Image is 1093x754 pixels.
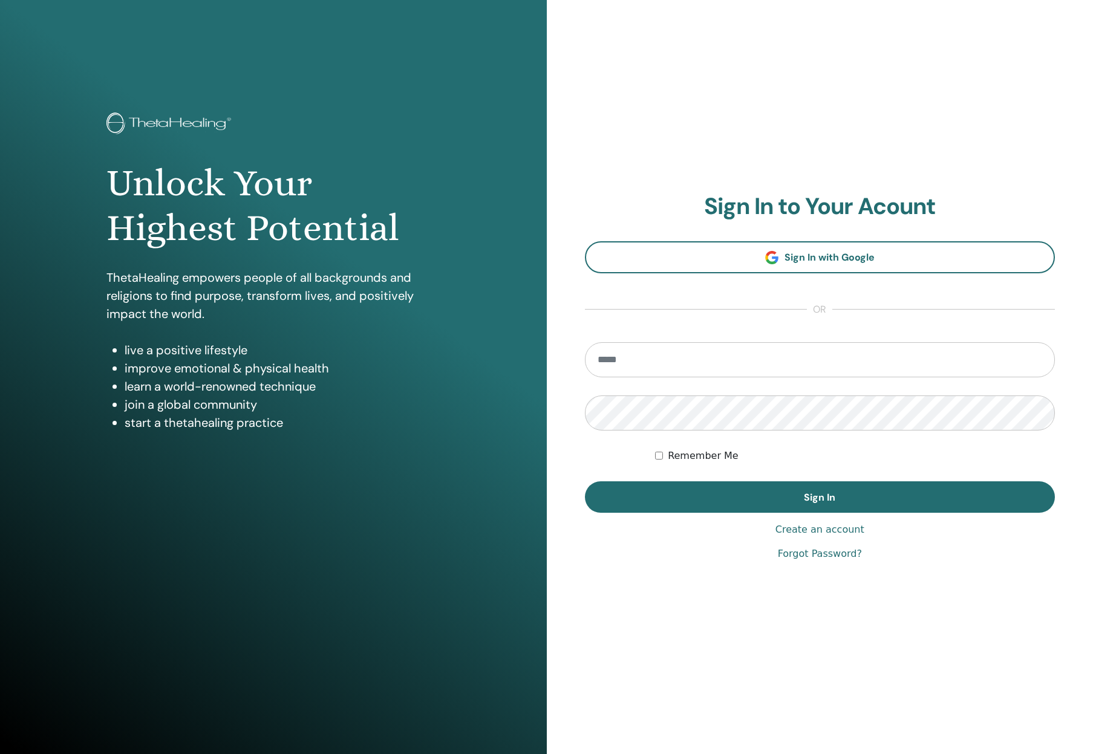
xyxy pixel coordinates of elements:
li: learn a world-renowned technique [125,377,440,395]
p: ThetaHealing empowers people of all backgrounds and religions to find purpose, transform lives, a... [106,268,440,323]
li: start a thetahealing practice [125,414,440,432]
span: or [807,302,832,317]
a: Forgot Password? [778,547,862,561]
li: join a global community [125,395,440,414]
li: improve emotional & physical health [125,359,440,377]
h1: Unlock Your Highest Potential [106,161,440,251]
h2: Sign In to Your Acount [585,193,1055,221]
a: Sign In with Google [585,241,1055,273]
li: live a positive lifestyle [125,341,440,359]
label: Remember Me [668,449,739,463]
div: Keep me authenticated indefinitely or until I manually logout [655,449,1055,463]
span: Sign In with Google [785,251,875,264]
button: Sign In [585,481,1055,513]
span: Sign In [804,491,835,504]
a: Create an account [775,522,864,537]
